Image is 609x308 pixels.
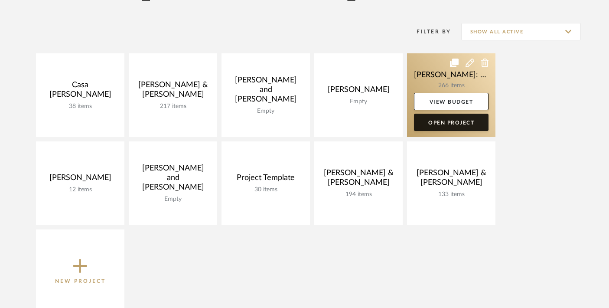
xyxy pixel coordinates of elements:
[321,191,396,198] div: 194 items
[228,75,303,108] div: [PERSON_NAME] and [PERSON_NAME]
[321,98,396,105] div: Empty
[414,114,489,131] a: Open Project
[228,173,303,186] div: Project Template
[414,168,489,191] div: [PERSON_NAME] & [PERSON_NAME]
[43,173,117,186] div: [PERSON_NAME]
[55,277,106,285] p: New Project
[136,196,210,203] div: Empty
[321,85,396,98] div: [PERSON_NAME]
[414,191,489,198] div: 133 items
[414,93,489,110] a: View Budget
[43,186,117,193] div: 12 items
[136,80,210,103] div: [PERSON_NAME] & [PERSON_NAME]
[228,186,303,193] div: 30 items
[43,80,117,103] div: Casa [PERSON_NAME]
[43,103,117,110] div: 38 items
[136,164,210,196] div: [PERSON_NAME] and [PERSON_NAME]
[321,168,396,191] div: [PERSON_NAME] & [PERSON_NAME]
[228,108,303,115] div: Empty
[406,27,451,36] div: Filter By
[136,103,210,110] div: 217 items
